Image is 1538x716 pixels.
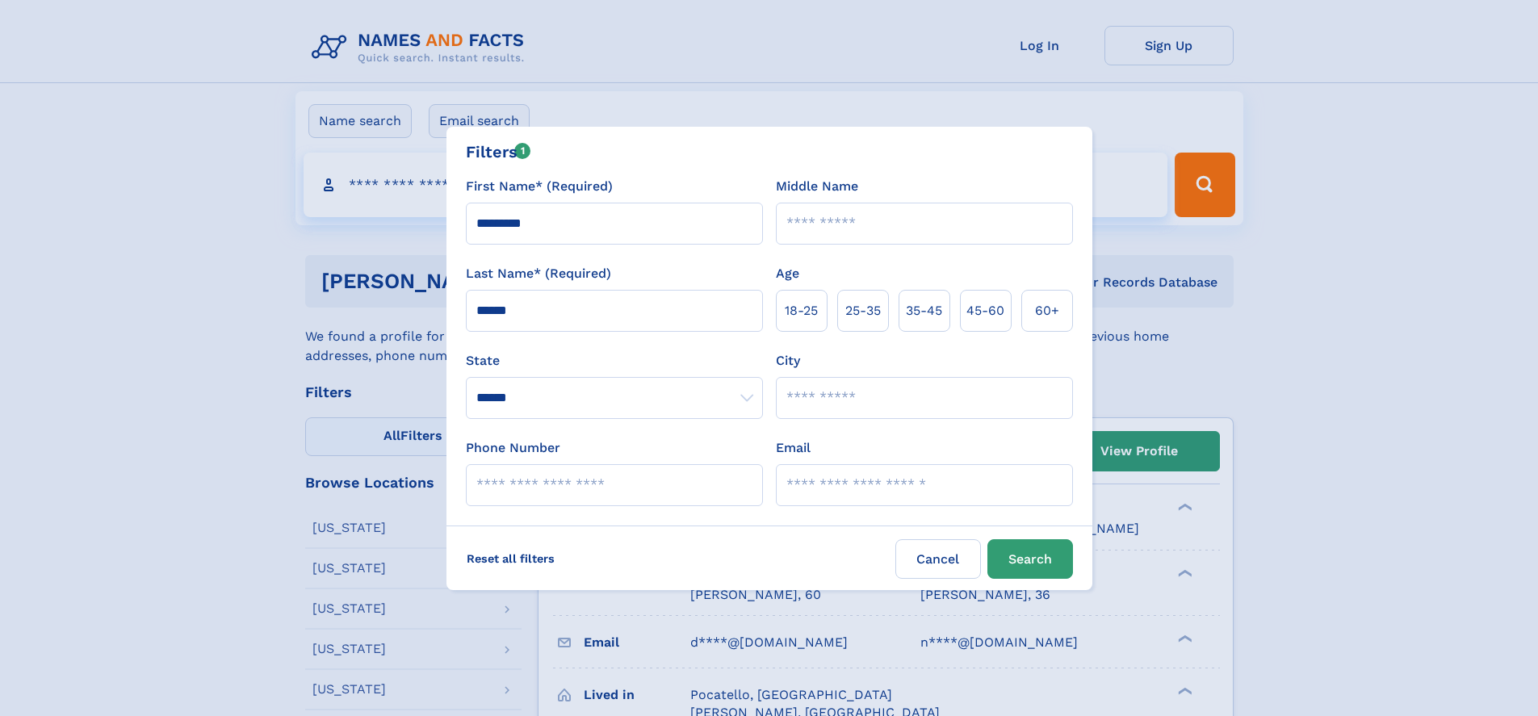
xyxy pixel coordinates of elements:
[785,301,818,320] span: 18‑25
[776,351,800,371] label: City
[466,177,613,196] label: First Name* (Required)
[845,301,881,320] span: 25‑35
[776,264,799,283] label: Age
[776,177,858,196] label: Middle Name
[906,301,942,320] span: 35‑45
[966,301,1004,320] span: 45‑60
[466,438,560,458] label: Phone Number
[456,539,565,578] label: Reset all filters
[895,539,981,579] label: Cancel
[1035,301,1059,320] span: 60+
[466,351,763,371] label: State
[466,140,531,164] div: Filters
[776,438,811,458] label: Email
[466,264,611,283] label: Last Name* (Required)
[987,539,1073,579] button: Search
